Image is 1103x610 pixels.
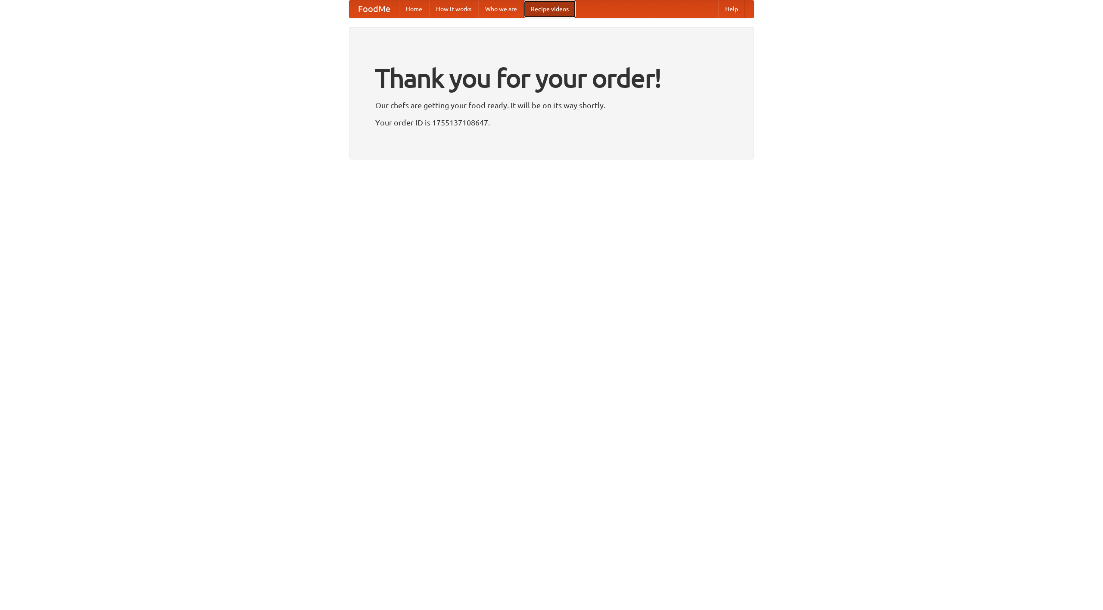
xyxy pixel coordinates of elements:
a: How it works [429,0,478,18]
p: Your order ID is 1755137108647. [375,116,728,129]
a: Who we are [478,0,524,18]
a: Recipe videos [524,0,576,18]
a: Home [399,0,429,18]
p: Our chefs are getting your food ready. It will be on its way shortly. [375,99,728,112]
a: FoodMe [349,0,399,18]
h1: Thank you for your order! [375,57,728,99]
a: Help [718,0,745,18]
